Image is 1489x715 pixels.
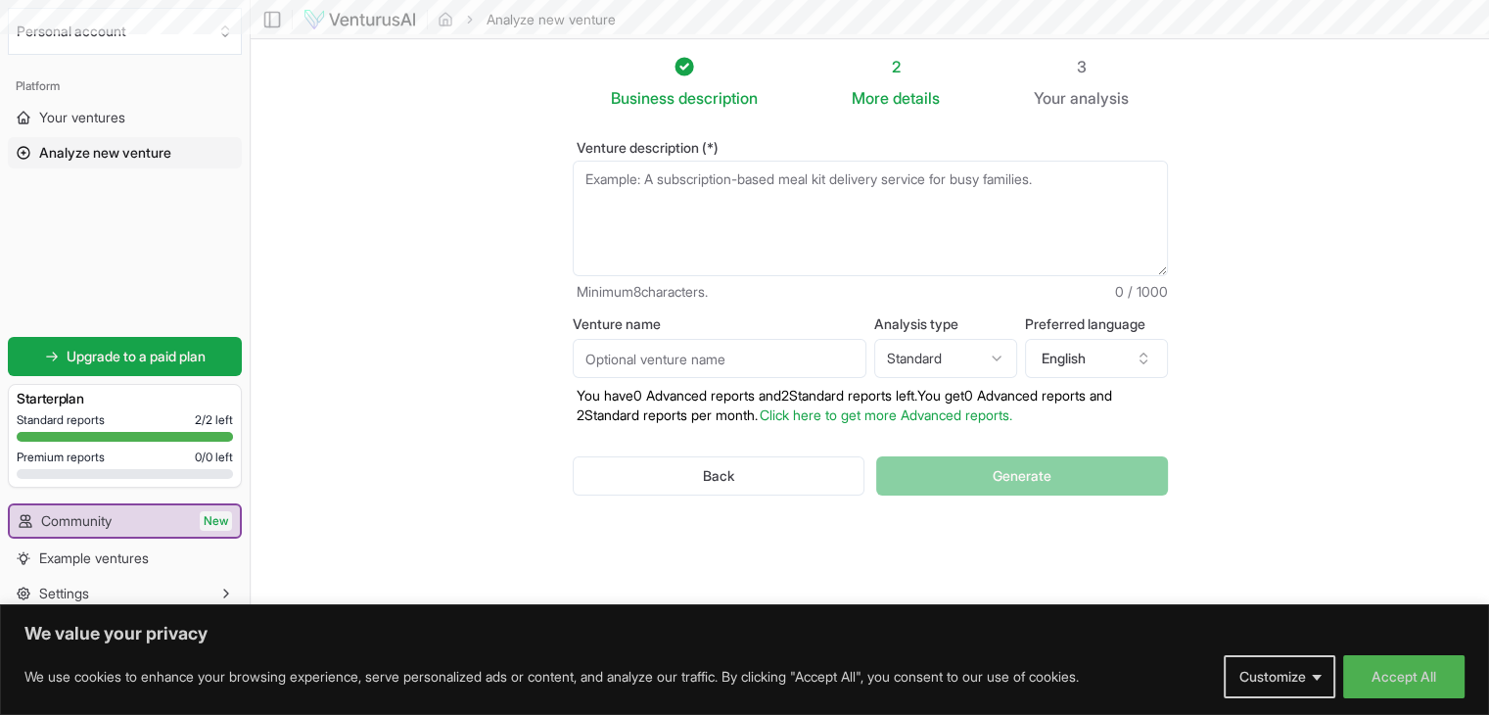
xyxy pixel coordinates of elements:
[39,548,149,568] span: Example ventures
[1070,88,1129,108] span: analysis
[41,511,112,531] span: Community
[1343,655,1465,698] button: Accept All
[1034,86,1066,110] span: Your
[17,450,105,465] span: Premium reports
[8,102,242,133] a: Your ventures
[573,317,866,331] label: Venture name
[573,456,865,496] button: Back
[24,665,1079,689] p: We use cookies to enhance your browsing experience, serve personalized ads or content, and analyz...
[573,141,1168,155] label: Venture description (*)
[852,55,940,78] div: 2
[678,88,758,108] span: description
[8,578,242,609] button: Settings
[874,317,1017,331] label: Analysis type
[8,71,242,102] div: Platform
[577,282,708,302] span: Minimum 8 characters.
[39,584,89,603] span: Settings
[39,143,171,163] span: Analyze new venture
[1025,317,1168,331] label: Preferred language
[10,505,240,537] a: CommunityNew
[893,88,940,108] span: details
[852,86,889,110] span: More
[760,406,1012,423] a: Click here to get more Advanced reports.
[39,108,125,127] span: Your ventures
[1025,339,1168,378] button: English
[8,543,242,574] a: Example ventures
[573,339,866,378] input: Optional venture name
[8,337,242,376] a: Upgrade to a paid plan
[24,622,1465,645] p: We value your privacy
[195,450,233,465] span: 0 / 0 left
[573,386,1168,425] p: You have 0 Advanced reports and 2 Standard reports left. Y ou get 0 Advanced reports and 2 Standa...
[67,347,206,366] span: Upgrade to a paid plan
[17,412,105,428] span: Standard reports
[1034,55,1129,78] div: 3
[1115,282,1168,302] span: 0 / 1000
[1224,655,1335,698] button: Customize
[8,137,242,168] a: Analyze new venture
[200,511,232,531] span: New
[17,389,233,408] h3: Starter plan
[611,86,675,110] span: Business
[195,412,233,428] span: 2 / 2 left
